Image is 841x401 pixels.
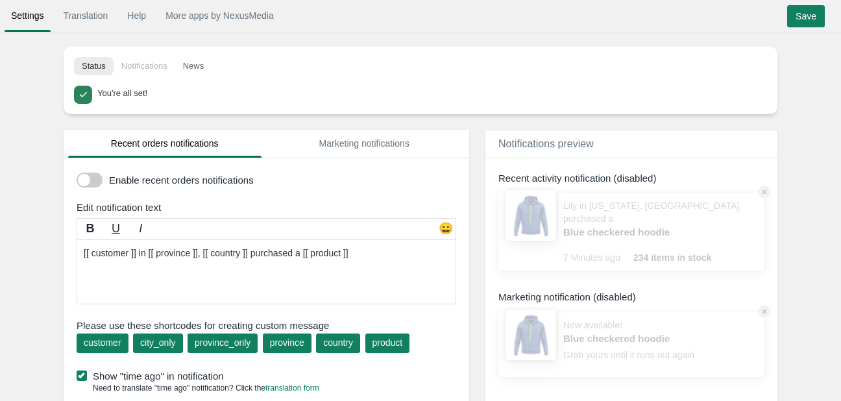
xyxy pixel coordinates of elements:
button: News [175,57,212,75]
a: Blue checkered hoodie [563,332,700,345]
span: 7 Minutes ago [563,251,633,264]
div: province_only [195,336,250,349]
button: Status [74,57,114,75]
textarea: [[ customer ]] in [[ province ]], [[ country ]] purchased a [[ product ]] [77,239,456,304]
a: translation form [265,383,319,393]
label: Enable recent orders notifications [109,173,453,187]
div: country [323,336,353,349]
a: Settings [5,4,51,27]
span: Notifications preview [498,138,594,149]
img: 80x80_sample.jpg [505,189,557,241]
span: Please use these shortcodes for creating custom message [77,319,456,332]
label: Show "time ago" in notification [77,369,463,383]
a: Recent orders notifications [68,130,262,158]
div: Need to translate "time ago" notification? Click the [77,383,319,394]
a: Translation [57,4,115,27]
input: Save [787,5,825,27]
a: Blue checkered hoodie [563,225,700,239]
div: Edit notification text [67,200,472,214]
div: province [270,336,304,349]
b: B [86,222,95,235]
div: You're all set! [97,86,763,100]
a: Help [121,4,152,27]
div: city_only [140,336,175,349]
img: 80x80_sample.jpg [505,309,557,361]
span: 234 items in stock [633,251,712,264]
div: product [372,336,403,349]
div: Now available! Grab yours until it runs out again [563,319,700,371]
u: U [112,222,120,235]
div: Lily in [US_STATE], [GEOGRAPHIC_DATA] purchased a [563,199,758,251]
div: customer [84,336,121,349]
div: 😀 [436,221,456,240]
i: I [139,222,142,235]
a: Marketing notifications [268,130,461,158]
a: More apps by NexusMedia [159,4,280,27]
